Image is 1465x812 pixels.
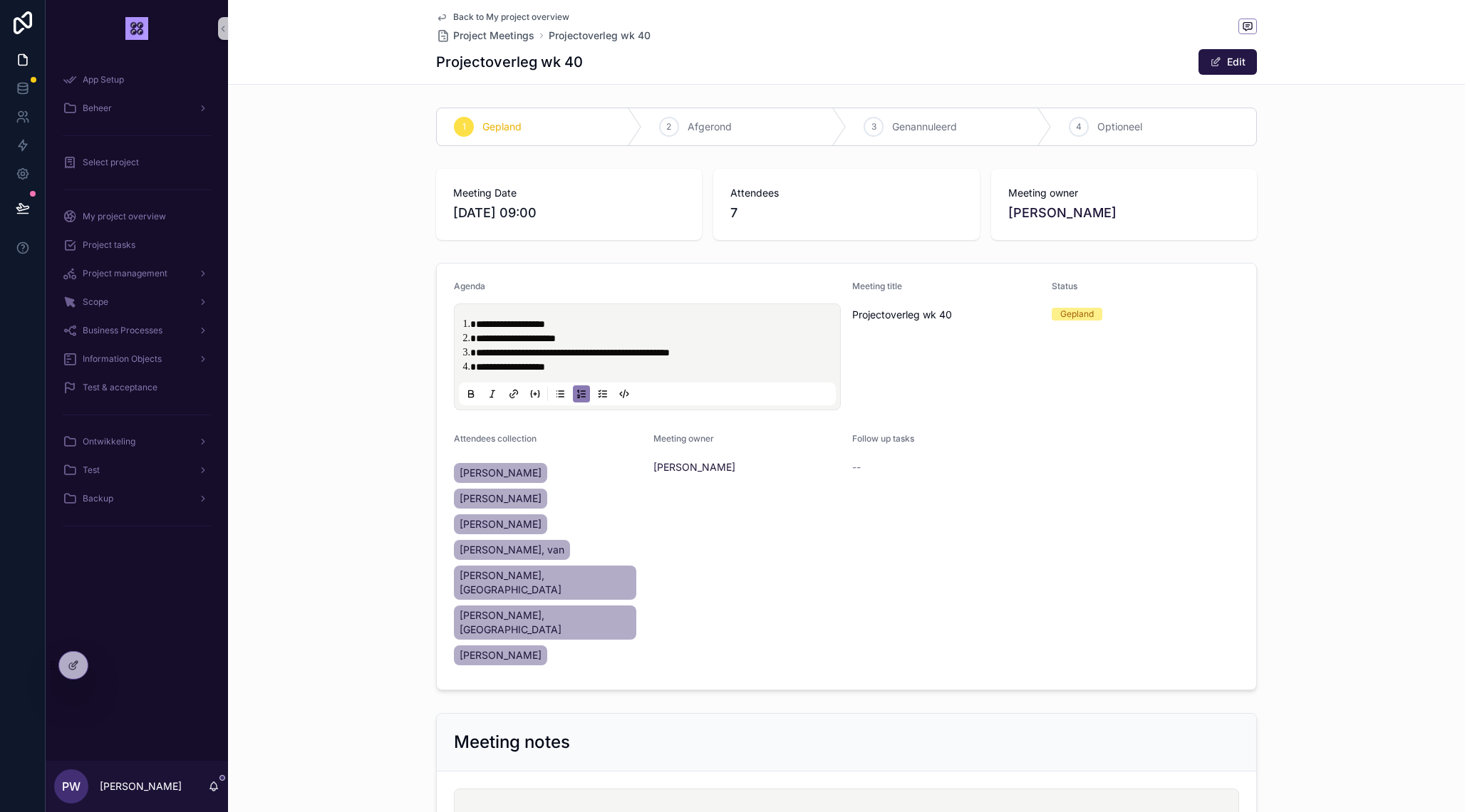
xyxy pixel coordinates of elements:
[460,517,542,531] span: [PERSON_NAME]
[462,121,466,132] span: 1
[54,261,219,286] a: Project management
[83,464,100,476] span: Test
[83,157,139,168] span: Select project
[454,514,547,534] a: [PERSON_NAME]
[454,731,570,754] h2: Meeting notes
[460,491,542,506] span: [PERSON_NAME]
[83,382,157,393] span: Test & acceptance
[453,28,534,43] span: Project Meetings
[54,375,219,400] a: Test & acceptance
[83,239,135,251] span: Project tasks
[460,568,631,597] span: [PERSON_NAME], [GEOGRAPHIC_DATA]
[54,486,219,511] a: Backup
[54,457,219,483] a: Test
[1199,49,1257,75] button: Edit
[482,120,522,134] span: Gepland
[852,308,1040,322] span: Projectoverleg wk 40
[1097,120,1142,134] span: Optioneel
[454,566,636,600] a: [PERSON_NAME], [GEOGRAPHIC_DATA]
[83,211,166,222] span: My project overview
[730,186,962,200] span: Attendees
[1060,308,1094,321] div: Gepland
[453,203,685,223] span: [DATE] 09:00
[453,11,569,23] span: Back to My project overview
[54,318,219,343] a: Business Processes
[852,281,902,291] span: Meeting title
[454,645,547,665] a: [PERSON_NAME]
[83,353,162,365] span: Information Objects
[454,540,570,560] a: [PERSON_NAME], van
[549,28,651,43] a: Projectoverleg wk 40
[454,433,537,444] span: Attendees collection
[871,121,876,132] span: 3
[54,95,219,121] a: Beheer
[62,778,81,795] span: PW
[54,232,219,258] a: Project tasks
[46,57,228,556] div: scrollable content
[54,150,219,175] a: Select project
[1008,203,1117,223] a: [PERSON_NAME]
[454,489,547,509] a: [PERSON_NAME]
[653,460,735,474] a: [PERSON_NAME]
[54,204,219,229] a: My project overview
[436,52,583,72] h1: Projectoverleg wk 40
[653,433,714,444] span: Meeting owner
[460,608,631,637] span: [PERSON_NAME], [GEOGRAPHIC_DATA]
[852,460,861,474] span: --
[83,325,162,336] span: Business Processes
[100,779,182,793] p: [PERSON_NAME]
[454,281,485,291] span: Agenda
[436,28,534,43] a: Project Meetings
[125,17,148,40] img: App logo
[54,67,219,93] a: App Setup
[460,543,564,557] span: [PERSON_NAME], van
[730,203,737,223] span: 7
[892,120,957,134] span: Genannuleerd
[460,466,542,480] span: [PERSON_NAME]
[83,74,124,85] span: App Setup
[54,289,219,315] a: Scope
[83,103,112,114] span: Beheer
[1052,281,1077,291] span: Status
[436,11,569,23] a: Back to My project overview
[666,121,671,132] span: 2
[454,605,636,640] a: [PERSON_NAME], [GEOGRAPHIC_DATA]
[460,648,542,662] span: [PERSON_NAME]
[83,296,108,308] span: Scope
[688,120,732,134] span: Afgerond
[83,436,135,447] span: Ontwikkeling
[1076,121,1082,132] span: 4
[54,346,219,372] a: Information Objects
[1008,186,1240,200] span: Meeting owner
[54,429,219,454] a: Ontwikkeling
[83,493,113,504] span: Backup
[83,268,167,279] span: Project management
[454,463,547,483] a: [PERSON_NAME]
[453,186,685,200] span: Meeting Date
[852,433,914,444] span: Follow up tasks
